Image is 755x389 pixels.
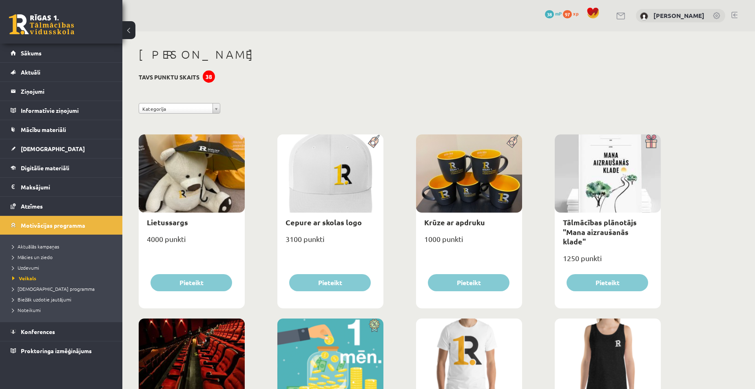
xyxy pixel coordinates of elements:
[289,274,371,291] button: Pieteikt
[12,264,114,271] a: Uzdevumi
[21,101,112,120] legend: Informatīvie ziņojumi
[12,296,114,303] a: Biežāk uzdotie jautājumi
[203,70,215,83] div: 38
[21,164,69,171] span: Digitālie materiāli
[573,10,578,17] span: xp
[9,14,74,35] a: Rīgas 1. Tālmācības vidusskola
[286,218,362,227] a: Cepure ar skolas logo
[11,82,112,101] a: Ziņojumi
[147,218,188,227] a: Lietussargs
[12,254,53,260] span: Mācies un ziedo
[11,197,112,215] a: Atzīmes
[21,145,85,152] span: [DEMOGRAPHIC_DATA]
[142,103,209,114] span: Kategorija
[12,243,59,250] span: Aktuālās kampaņas
[653,11,704,20] a: [PERSON_NAME]
[11,139,112,158] a: [DEMOGRAPHIC_DATA]
[428,274,509,291] button: Pieteikt
[11,158,112,177] a: Digitālie materiāli
[642,134,661,148] img: Dāvana ar pārsteigumu
[424,218,485,227] a: Krūze ar apdruku
[151,274,232,291] button: Pieteikt
[139,48,661,62] h1: [PERSON_NAME]
[139,232,245,253] div: 4000 punkti
[21,126,66,133] span: Mācību materiāli
[12,275,114,282] a: Veikals
[12,264,39,271] span: Uzdevumi
[504,134,522,148] img: Populāra prece
[555,10,562,17] span: mP
[21,347,92,354] span: Proktoringa izmēģinājums
[21,178,112,196] legend: Maksājumi
[21,328,55,335] span: Konferences
[545,10,562,17] a: 38 mP
[545,10,554,18] span: 38
[416,232,522,253] div: 1000 punkti
[12,275,36,281] span: Veikals
[12,253,114,261] a: Mācies un ziedo
[12,307,41,313] span: Noteikumi
[21,68,40,76] span: Aktuāli
[11,322,112,341] a: Konferences
[12,306,114,314] a: Noteikumi
[21,82,112,101] legend: Ziņojumi
[563,218,637,246] a: Tālmācības plānotājs "Mana aizraušanās klade"
[11,341,112,360] a: Proktoringa izmēģinājums
[277,232,383,253] div: 3100 punkti
[12,285,114,292] a: [DEMOGRAPHIC_DATA] programma
[11,101,112,120] a: Informatīvie ziņojumi
[555,251,661,272] div: 1250 punkti
[21,202,43,210] span: Atzīmes
[563,10,582,17] a: 97 xp
[640,12,648,20] img: Ieva Krūmiņa
[21,222,85,229] span: Motivācijas programma
[567,274,648,291] button: Pieteikt
[11,63,112,81] a: Aktuāli
[365,134,383,148] img: Populāra prece
[11,216,112,235] a: Motivācijas programma
[563,10,572,18] span: 97
[21,49,42,57] span: Sākums
[139,103,220,114] a: Kategorija
[12,243,114,250] a: Aktuālās kampaņas
[11,120,112,139] a: Mācību materiāli
[139,74,199,81] h3: Tavs punktu skaits
[11,44,112,62] a: Sākums
[11,178,112,196] a: Maksājumi
[12,286,95,292] span: [DEMOGRAPHIC_DATA] programma
[12,296,71,303] span: Biežāk uzdotie jautājumi
[365,319,383,332] img: Atlaide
